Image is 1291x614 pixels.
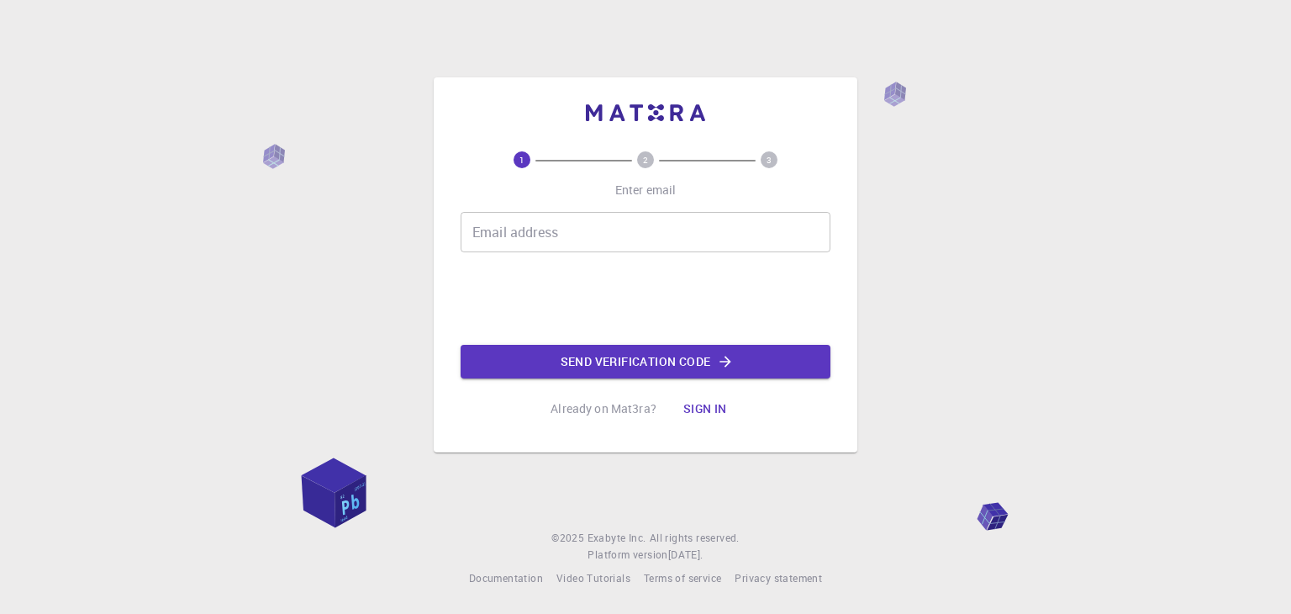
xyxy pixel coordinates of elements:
a: Privacy statement [735,570,822,587]
a: [DATE]. [668,547,703,564]
button: Sign in [670,392,740,426]
p: Enter email [615,182,677,198]
button: Send verification code [461,345,830,378]
text: 1 [519,154,524,166]
span: Privacy statement [735,571,822,585]
a: Video Tutorials [556,570,630,587]
span: © 2025 [551,530,587,547]
iframe: reCAPTCHA [518,266,773,331]
span: Platform version [588,547,667,564]
span: All rights reserved. [650,530,740,547]
a: Documentation [469,570,543,587]
span: Terms of service [644,571,721,585]
text: 3 [767,154,772,166]
span: Documentation [469,571,543,585]
span: Video Tutorials [556,571,630,585]
a: Terms of service [644,570,721,587]
span: [DATE] . [668,548,703,561]
a: Exabyte Inc. [588,530,646,547]
text: 2 [643,154,648,166]
p: Already on Mat3ra? [551,400,656,417]
span: Exabyte Inc. [588,531,646,544]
